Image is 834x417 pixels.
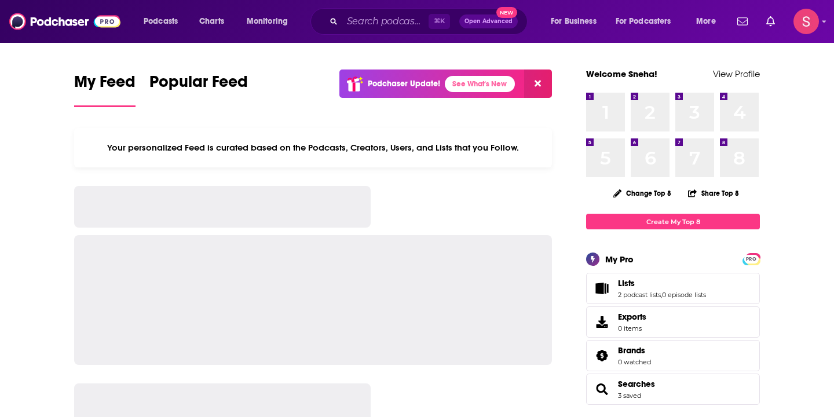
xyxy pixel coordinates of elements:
[74,72,136,98] span: My Feed
[608,12,688,31] button: open menu
[618,345,651,356] a: Brands
[744,255,758,264] span: PRO
[342,12,429,31] input: Search podcasts, credits, & more...
[199,13,224,30] span: Charts
[618,312,646,322] span: Exports
[586,68,657,79] a: Welcome Sneha!
[445,76,515,92] a: See What's New
[590,280,613,297] a: Lists
[590,314,613,330] span: Exports
[616,13,671,30] span: For Podcasters
[368,79,440,89] p: Podchaser Update!
[618,324,646,332] span: 0 items
[136,12,193,31] button: open menu
[744,254,758,263] a: PRO
[586,374,760,405] span: Searches
[144,13,178,30] span: Podcasts
[618,291,661,299] a: 2 podcast lists
[793,9,819,34] img: User Profile
[793,9,819,34] span: Logged in as stripathy
[429,14,450,29] span: ⌘ K
[618,358,651,366] a: 0 watched
[696,13,716,30] span: More
[247,13,288,30] span: Monitoring
[586,273,760,304] span: Lists
[605,254,634,265] div: My Pro
[464,19,513,24] span: Open Advanced
[662,291,706,299] a: 0 episode lists
[618,278,706,288] a: Lists
[618,345,645,356] span: Brands
[733,12,752,31] a: Show notifications dropdown
[543,12,611,31] button: open menu
[149,72,248,107] a: Popular Feed
[618,392,641,400] a: 3 saved
[321,8,539,35] div: Search podcasts, credits, & more...
[590,381,613,397] a: Searches
[618,379,655,389] a: Searches
[687,182,740,204] button: Share Top 8
[74,128,552,167] div: Your personalized Feed is curated based on the Podcasts, Creators, Users, and Lists that you Follow.
[661,291,662,299] span: ,
[586,214,760,229] a: Create My Top 8
[149,72,248,98] span: Popular Feed
[606,186,678,200] button: Change Top 8
[74,72,136,107] a: My Feed
[551,13,597,30] span: For Business
[496,7,517,18] span: New
[762,12,780,31] a: Show notifications dropdown
[9,10,120,32] img: Podchaser - Follow, Share and Rate Podcasts
[239,12,303,31] button: open menu
[590,348,613,364] a: Brands
[192,12,231,31] a: Charts
[793,9,819,34] button: Show profile menu
[459,14,518,28] button: Open AdvancedNew
[713,68,760,79] a: View Profile
[586,306,760,338] a: Exports
[618,278,635,288] span: Lists
[586,340,760,371] span: Brands
[688,12,730,31] button: open menu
